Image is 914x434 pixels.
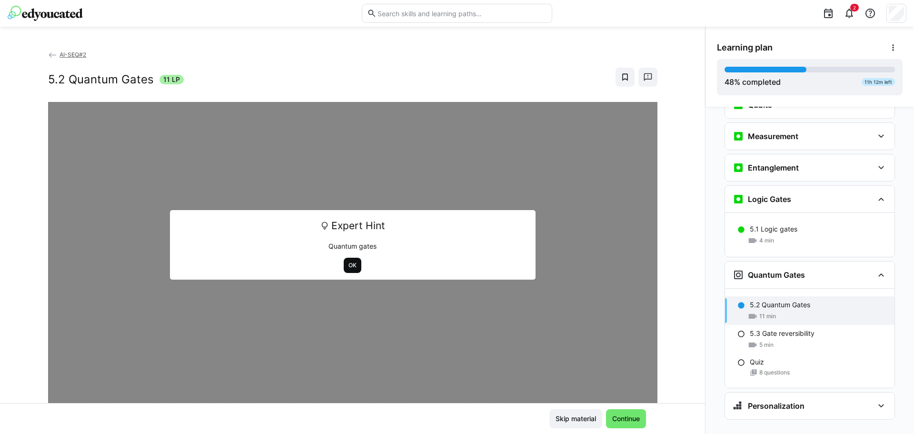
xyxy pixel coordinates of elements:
[750,329,815,338] p: 5.3 Gate reversibility
[377,9,547,18] input: Search skills and learning paths…
[759,237,774,244] span: 4 min
[611,414,641,424] span: Continue
[717,42,773,53] span: Learning plan
[759,341,774,349] span: 5 min
[862,78,895,86] div: 11h 12m left
[344,258,361,273] button: OK
[748,163,799,172] h3: Entanglement
[606,409,646,428] button: Continue
[177,242,529,251] p: Quantum gates
[725,77,734,87] span: 48
[750,357,764,367] p: Quiz
[331,217,385,235] span: Expert Hint
[163,75,180,84] span: 11 LP
[48,72,154,87] h2: 5.2 Quantum Gates
[725,76,781,88] div: % completed
[554,414,597,424] span: Skip material
[748,131,798,141] h3: Measurement
[549,409,602,428] button: Skip material
[748,194,791,204] h3: Logic Gates
[48,51,87,58] a: AI-SEQ#2
[750,224,797,234] p: 5.1 Logic gates
[748,401,805,411] h3: Personalization
[853,5,856,10] span: 2
[60,51,86,58] span: AI-SEQ#2
[759,369,790,376] span: 8 questions
[748,270,805,280] h3: Quantum Gates
[759,313,776,320] span: 11 min
[750,300,810,310] p: 5.2 Quantum Gates
[348,262,358,269] span: OK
